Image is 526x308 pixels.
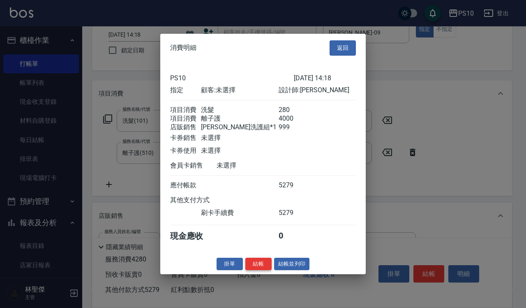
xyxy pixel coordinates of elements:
[201,208,278,217] div: 刷卡手續費
[170,44,196,52] span: 消費明細
[274,257,310,270] button: 結帳並列印
[201,114,278,123] div: 離子護
[201,105,278,114] div: 洗髮
[170,105,201,114] div: 項目消費
[245,257,272,270] button: 結帳
[279,114,309,123] div: 4000
[217,257,243,270] button: 掛單
[279,230,309,241] div: 0
[170,181,201,189] div: 應付帳款
[201,123,278,131] div: [PERSON_NAME]洗護組*1
[170,123,201,131] div: 店販銷售
[170,133,201,142] div: 卡券銷售
[330,40,356,56] button: 返回
[201,133,278,142] div: 未選擇
[294,74,356,82] div: [DATE] 14:18
[170,196,232,204] div: 其他支付方式
[279,105,309,114] div: 280
[170,86,201,94] div: 指定
[279,181,309,189] div: 5279
[279,123,309,131] div: 999
[170,114,201,123] div: 項目消費
[217,161,294,170] div: 未選擇
[170,146,201,155] div: 卡券使用
[170,74,294,82] div: PS10
[170,161,217,170] div: 會員卡銷售
[279,86,356,94] div: 設計師: [PERSON_NAME]
[201,146,278,155] div: 未選擇
[201,86,278,94] div: 顧客: 未選擇
[279,208,309,217] div: 5279
[170,230,217,241] div: 現金應收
